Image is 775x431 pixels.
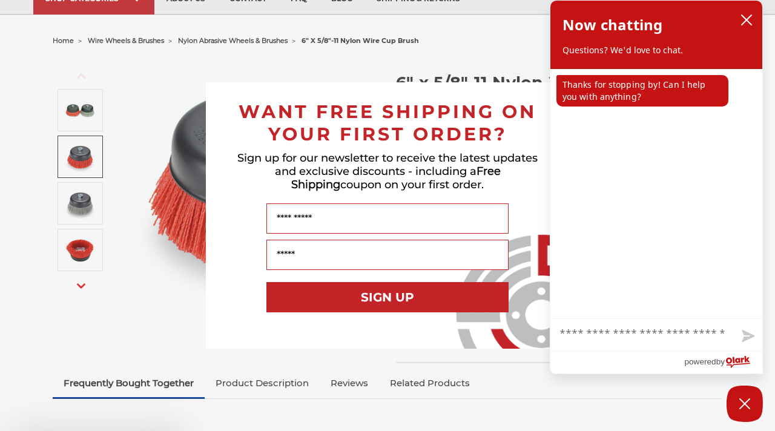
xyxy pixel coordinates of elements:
span: powered [684,354,716,369]
button: Close Chatbox [727,386,763,422]
p: Thanks for stopping by! Can I help you with anything? [556,75,728,107]
h2: Now chatting [562,13,662,37]
a: Powered by Olark [684,351,762,373]
span: WANT FREE SHIPPING ON YOUR FIRST ORDER? [239,100,536,145]
p: Questions? We'd love to chat. [562,44,750,56]
span: Sign up for our newsletter to receive the latest updates and exclusive discounts - including a co... [237,151,538,191]
div: chat [550,69,762,318]
span: Free Shipping [291,165,501,191]
button: Send message [732,323,762,350]
span: by [716,354,725,369]
button: close chatbox [737,11,756,29]
button: SIGN UP [266,282,509,312]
